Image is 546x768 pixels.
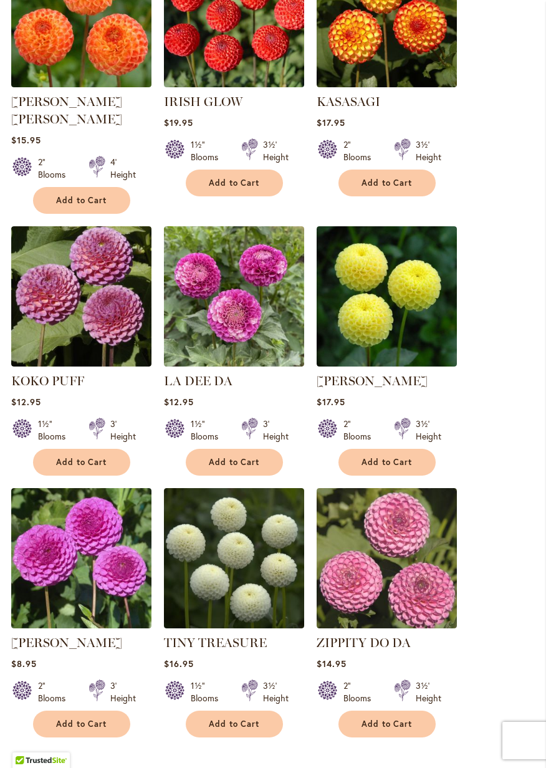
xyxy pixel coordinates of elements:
[317,396,345,408] span: $17.95
[338,711,436,737] button: Add to Cart
[186,711,283,737] button: Add to Cart
[164,488,304,628] img: TINY TREASURE
[317,226,457,367] img: LITTLE SCOTTIE
[164,619,304,631] a: TINY TREASURE
[164,658,194,670] span: $16.95
[191,679,226,704] div: 1½" Blooms
[362,178,413,188] span: Add to Cart
[263,418,289,443] div: 3' Height
[209,719,260,729] span: Add to Cart
[11,134,41,146] span: $15.95
[11,94,122,127] a: [PERSON_NAME] [PERSON_NAME]
[164,373,232,388] a: LA DEE DA
[33,711,130,737] button: Add to Cart
[191,418,226,443] div: 1½" Blooms
[343,138,379,163] div: 2" Blooms
[317,357,457,369] a: LITTLE SCOTTIE
[164,226,304,367] img: La Dee Da
[343,418,379,443] div: 2" Blooms
[263,138,289,163] div: 3½' Height
[56,719,107,729] span: Add to Cart
[56,195,107,206] span: Add to Cart
[317,635,411,650] a: ZIPPITY DO DA
[11,635,122,650] a: [PERSON_NAME]
[343,679,379,704] div: 2" Blooms
[38,679,74,704] div: 2" Blooms
[209,457,260,468] span: Add to Cart
[164,635,267,650] a: TINY TREASURE
[164,117,193,128] span: $19.95
[338,170,436,196] button: Add to Cart
[164,94,242,109] a: IRISH GLOW
[164,357,304,369] a: La Dee Da
[317,373,428,388] a: [PERSON_NAME]
[338,449,436,476] button: Add to Cart
[186,170,283,196] button: Add to Cart
[11,396,41,408] span: $12.95
[186,449,283,476] button: Add to Cart
[317,658,347,670] span: $14.95
[317,94,380,109] a: KASASAGI
[164,396,194,408] span: $12.95
[33,449,130,476] button: Add to Cart
[11,658,37,670] span: $8.95
[416,418,441,443] div: 3½' Height
[191,138,226,163] div: 1½" Blooms
[317,117,345,128] span: $17.95
[317,78,457,90] a: KASASAGI
[317,488,457,628] img: ZIPPITY DO DA
[110,418,136,443] div: 3' Height
[11,78,151,90] a: GINGER WILLO
[33,187,130,214] button: Add to Cart
[9,724,44,759] iframe: Launch Accessibility Center
[11,619,151,631] a: MARY MUNNS
[263,679,289,704] div: 3½' Height
[38,418,74,443] div: 1½" Blooms
[110,679,136,704] div: 3' Height
[317,619,457,631] a: ZIPPITY DO DA
[362,719,413,729] span: Add to Cart
[110,156,136,181] div: 4' Height
[11,357,151,369] a: KOKO PUFF
[362,457,413,468] span: Add to Cart
[416,138,441,163] div: 3½' Height
[56,457,107,468] span: Add to Cart
[38,156,74,181] div: 2" Blooms
[164,78,304,90] a: IRISH GLOW
[11,373,84,388] a: KOKO PUFF
[209,178,260,188] span: Add to Cart
[11,226,151,367] img: KOKO PUFF
[416,679,441,704] div: 3½' Height
[11,488,151,628] img: MARY MUNNS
